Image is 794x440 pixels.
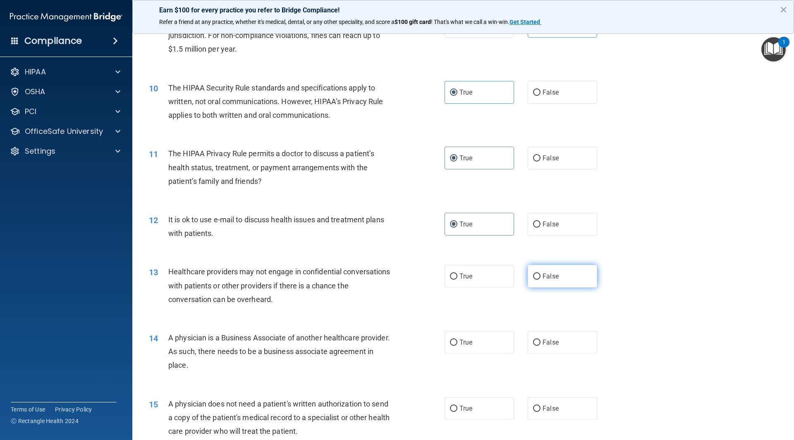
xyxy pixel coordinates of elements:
input: True [450,155,457,162]
span: True [459,88,472,96]
a: Get Started [509,19,541,25]
span: A physician is a Business Associate of another healthcare provider. As such, there needs to be a ... [168,333,390,369]
a: OSHA [10,87,120,97]
a: HIPAA [10,67,120,77]
span: 15 [149,400,158,409]
a: Privacy Policy [55,405,92,414]
a: Settings [10,146,120,156]
p: Settings [25,146,55,156]
span: 11 [149,149,158,159]
span: A physician does not need a patient's written authorization to send a copy of the patient's medic... [168,400,390,435]
input: False [533,340,540,346]
span: True [459,220,472,228]
strong: Get Started [509,19,540,25]
input: True [450,90,457,96]
span: True [459,338,472,346]
span: False [543,338,559,346]
span: False [543,88,559,96]
span: False [543,154,559,162]
a: Terms of Use [11,405,45,414]
input: False [533,90,540,96]
a: PCI [10,107,120,117]
span: 13 [149,267,158,277]
span: The HIPAA Security Rule standards and specifications apply to written, not oral communications. H... [168,83,383,119]
span: False [543,220,559,228]
span: True [459,404,472,412]
span: 12 [149,215,158,225]
input: True [450,274,457,280]
span: False [543,272,559,280]
span: Healthcare providers may not engage in confidential conversations with patients or other provider... [168,267,390,303]
input: False [533,274,540,280]
span: Ⓒ Rectangle Health 2024 [11,417,79,425]
input: True [450,221,457,228]
input: False [533,155,540,162]
p: Earn $100 for every practice you refer to Bridge Compliance! [159,6,767,14]
span: ! That's what we call a win-win. [431,19,509,25]
iframe: Drift Widget Chat Controller [753,383,784,414]
span: True [459,154,472,162]
input: True [450,406,457,412]
button: Open Resource Center, 1 new notification [761,37,786,62]
img: PMB logo [10,9,122,25]
span: 14 [149,333,158,343]
input: True [450,340,457,346]
p: PCI [25,107,36,117]
button: Close [780,3,787,16]
span: Refer a friend at any practice, whether it's medical, dental, or any other speciality, and score a [159,19,395,25]
h4: Compliance [24,35,82,47]
p: OSHA [25,87,45,97]
a: OfficeSafe University [10,126,120,136]
span: HIPAA’s Privacy and Security Rules are governed under each states jurisdiction. For non-complianc... [168,17,391,53]
span: It is ok to use e-mail to discuss health issues and treatment plans with patients. [168,215,384,238]
span: 10 [149,83,158,93]
p: OfficeSafe University [25,126,103,136]
strong: $100 gift card [395,19,431,25]
span: The HIPAA Privacy Rule permits a doctor to discuss a patient’s health status, treatment, or payme... [168,149,374,185]
p: HIPAA [25,67,46,77]
div: 1 [782,42,785,53]
input: False [533,221,540,228]
span: False [543,404,559,412]
span: True [459,272,472,280]
input: False [533,406,540,412]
